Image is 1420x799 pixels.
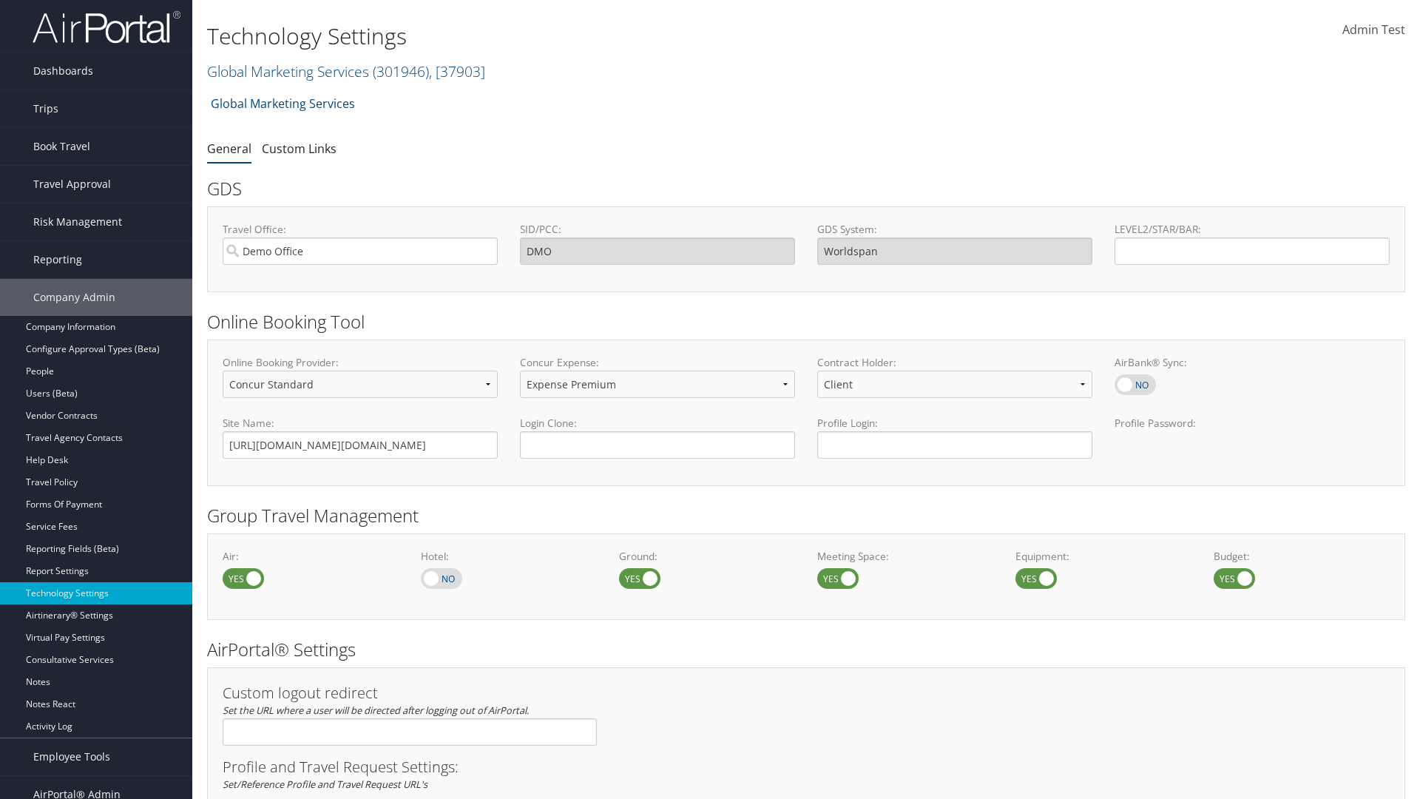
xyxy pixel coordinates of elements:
span: Dashboards [33,53,93,90]
span: Admin Test [1342,21,1405,38]
label: Ground: [619,549,795,564]
span: Employee Tools [33,738,110,775]
label: Contract Holder: [817,355,1092,370]
h3: Custom logout redirect [223,686,597,701]
label: Air: [223,549,399,564]
span: , [ 37903 ] [429,61,485,81]
label: Budget: [1214,549,1390,564]
em: Set/Reference Profile and Travel Request URL's [223,778,427,791]
a: Admin Test [1342,7,1405,53]
span: Risk Management [33,203,122,240]
a: General [207,141,251,157]
label: Hotel: [421,549,597,564]
label: Profile Password: [1115,416,1390,458]
label: Travel Office: [223,222,498,237]
label: Meeting Space: [817,549,993,564]
h3: Profile and Travel Request Settings: [223,760,1390,775]
h2: AirPortal® Settings [207,637,1405,662]
span: Book Travel [33,128,90,165]
img: airportal-logo.png [33,10,180,44]
label: AirBank® Sync [1115,374,1156,395]
label: Login Clone: [520,416,795,431]
span: Trips [33,90,58,127]
label: Profile Login: [817,416,1092,458]
h2: Online Booking Tool [207,309,1405,334]
span: ( 301946 ) [373,61,429,81]
label: AirBank® Sync: [1115,355,1390,370]
label: Site Name: [223,416,498,431]
span: Company Admin [33,279,115,316]
label: LEVEL2/STAR/BAR: [1115,222,1390,237]
span: Travel Approval [33,166,111,203]
a: Custom Links [262,141,337,157]
input: Profile Login: [817,431,1092,459]
em: Set the URL where a user will be directed after logging out of AirPortal. [223,704,529,717]
h1: Technology Settings [207,21,1006,52]
h2: Group Travel Management [207,503,1405,528]
label: Online Booking Provider: [223,355,498,370]
label: GDS System: [817,222,1092,237]
a: Global Marketing Services [211,89,355,118]
a: Global Marketing Services [207,61,485,81]
label: Equipment: [1015,549,1191,564]
h2: GDS [207,176,1394,201]
span: Reporting [33,241,82,278]
label: SID/PCC: [520,222,795,237]
label: Concur Expense: [520,355,795,370]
